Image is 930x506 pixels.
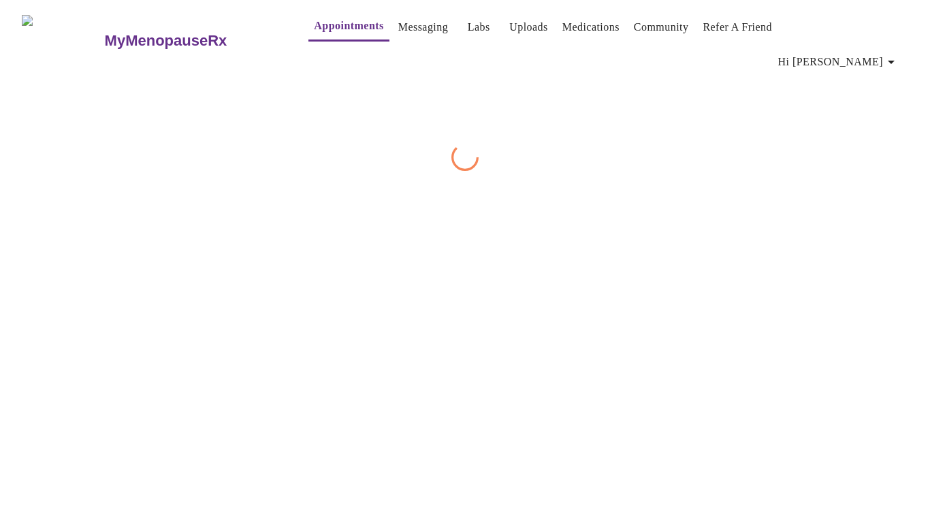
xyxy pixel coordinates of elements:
span: Hi [PERSON_NAME] [778,52,899,72]
a: Refer a Friend [703,18,772,37]
h3: MyMenopauseRx [105,32,227,50]
a: Messaging [398,18,448,37]
button: Labs [457,14,500,41]
img: MyMenopauseRx Logo [22,15,103,66]
button: Refer a Friend [697,14,777,41]
a: Appointments [314,16,383,35]
button: Messaging [393,14,453,41]
button: Hi [PERSON_NAME] [773,48,905,76]
button: Medications [557,14,625,41]
a: Uploads [509,18,548,37]
button: Appointments [308,12,389,42]
a: Community [634,18,689,37]
a: MyMenopauseRx [103,17,281,65]
a: Labs [468,18,490,37]
button: Community [628,14,694,41]
a: Medications [562,18,620,37]
button: Uploads [504,14,554,41]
